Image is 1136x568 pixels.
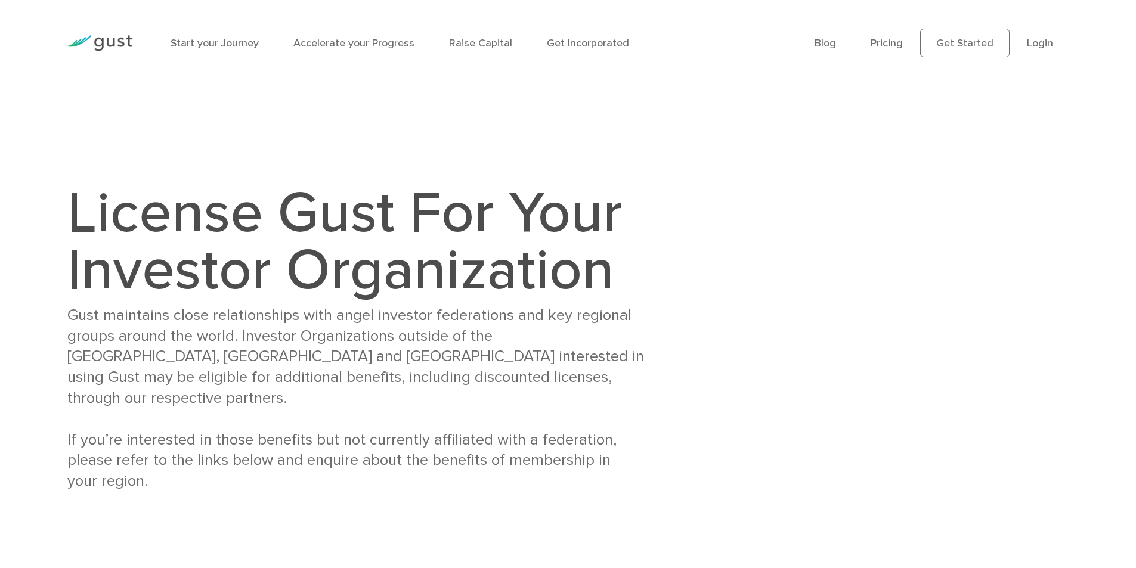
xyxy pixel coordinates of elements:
a: Blog [815,37,836,49]
a: Get Started [920,29,1010,57]
h1: License Gust For Your Investor Organization [67,185,644,299]
div: Gust maintains close relationships with angel investor federations and key regional groups around... [67,305,644,492]
a: Get Incorporated [547,37,629,49]
a: Start your Journey [171,37,259,49]
a: Login [1027,37,1053,49]
img: Gust Logo [66,35,132,51]
a: Pricing [871,37,903,49]
a: Accelerate your Progress [293,37,414,49]
a: Raise Capital [449,37,512,49]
